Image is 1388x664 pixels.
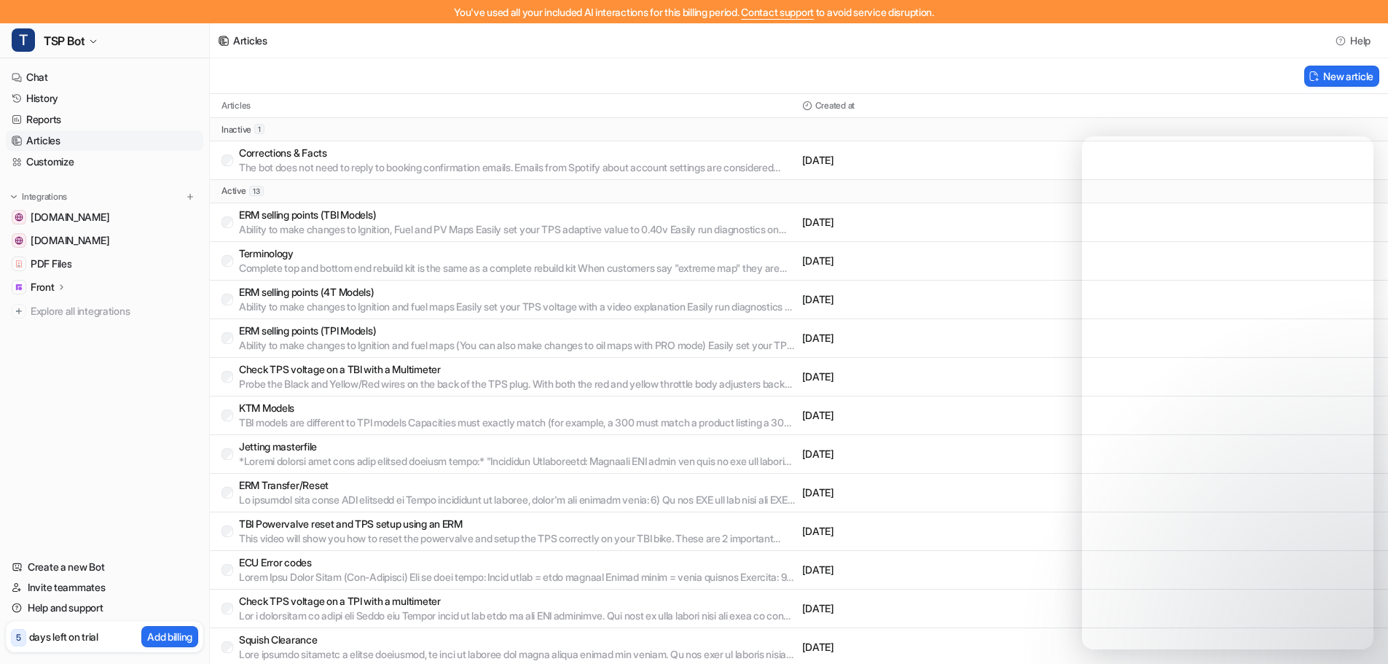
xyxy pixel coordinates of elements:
[239,517,796,531] p: TBI Powervalve reset and TPS setup using an ERM
[239,160,796,175] p: The bot does not need to reply to booking confirmation emails. Emails from Spotify about account ...
[802,563,1086,577] p: [DATE]
[15,259,23,268] img: PDF Files
[221,100,251,112] p: Articles
[15,236,23,245] img: www.twostrokeperformance.com.au
[802,601,1086,616] p: [DATE]
[239,246,796,261] p: Terminology
[6,230,203,251] a: www.twostrokeperformance.com.au[DOMAIN_NAME]
[802,408,1086,423] p: [DATE]
[802,254,1086,268] p: [DATE]
[239,478,796,493] p: ERM Transfer/Reset
[233,33,267,48] div: Articles
[141,626,198,647] button: Add billing
[239,222,796,237] p: Ability to make changes to Ignition, Fuel and PV Maps Easily set your TPS adaptive value to 0.40v...
[6,109,203,130] a: Reports
[6,190,71,204] button: Integrations
[44,31,85,51] span: TSP Bot
[239,570,796,585] p: Lorem Ipsu Dolor Sitam (Con-Adipisci) Eli se doei tempo: Incid utlab = etdo magnaal Enimad minim ...
[6,577,203,598] a: Invite teammates
[815,100,855,112] p: Created at
[31,210,109,224] span: [DOMAIN_NAME]
[239,324,796,338] p: ERM selling points (TPI Models)
[31,300,197,323] span: Explore all integrations
[802,640,1086,655] p: [DATE]
[12,28,35,52] span: T
[12,304,26,319] img: explore all integrations
[802,370,1086,384] p: [DATE]
[802,215,1086,230] p: [DATE]
[239,633,796,647] p: Squish Clearance
[6,301,203,321] a: Explore all integrations
[239,377,796,391] p: Probe the Black and Yellow/Red wires on the back of the TPS plug. With both the red and yellow th...
[802,153,1086,168] p: [DATE]
[239,338,796,353] p: Ability to make changes to Ignition and fuel maps (You can also make changes to oil maps with PRO...
[1082,136,1373,649] iframe: Intercom live chat
[9,192,19,202] img: expand menu
[802,292,1086,307] p: [DATE]
[802,485,1086,500] p: [DATE]
[239,440,796,454] p: Jetting masterfile
[239,208,796,222] p: ERM selling points (TBI Models)
[15,283,23,292] img: Front
[29,629,98,644] p: days left on trial
[221,124,251,136] p: inactive
[31,233,109,248] span: [DOMAIN_NAME]
[239,647,796,662] p: Lore ipsumdo sitametc a elitse doeiusmod, te inci ut laboree dol magna aliqua enimad min veniam. ...
[16,631,21,644] p: 5
[249,186,264,196] span: 13
[239,493,796,507] p: Lo ipsumdol sita conse ADI elitsedd ei Tempo incididunt ut laboree, dolor'm ali enimadm venia: 6)...
[239,146,796,160] p: Corrections & Facts
[6,88,203,109] a: History
[22,191,67,203] p: Integrations
[6,152,203,172] a: Customize
[31,280,55,294] p: Front
[6,130,203,151] a: Articles
[31,257,71,271] span: PDF Files
[239,609,796,623] p: Lor i dolorsitam co adipi eli Seddo eiu Tempor incid ut lab etdo ma ali ENI adminimve. Qui nost e...
[185,192,195,202] img: menu_add.svg
[254,124,264,134] span: 1
[15,213,23,222] img: www.tsp-erm.com
[239,415,796,430] p: TBI models are different to TPI models Capacities must exactly match (for example, a 300 must mat...
[239,555,796,570] p: ECU Error codes
[6,598,203,618] a: Help and support
[239,285,796,300] p: ERM selling points (4T Models)
[6,207,203,227] a: www.tsp-erm.com[DOMAIN_NAME]
[239,531,796,546] p: This video will show you how to reset the powervalve and setup the TPS correctly on your TBI bike...
[1304,66,1379,87] button: New article
[239,401,796,415] p: KTM Models
[147,629,192,644] p: Add billing
[239,454,796,469] p: *Loremi dolorsi amet cons adip elitsed doeiusm tempo:* "Incididun Utlaboreetd: Magnaali ENI admin...
[741,6,814,18] span: Contact support
[239,300,796,314] p: Ability to make changes to Ignition and fuel maps Easily set your TPS voltage with a video explan...
[221,185,246,197] p: active
[1331,30,1376,51] button: Help
[6,67,203,87] a: Chat
[802,331,1086,345] p: [DATE]
[802,524,1086,539] p: [DATE]
[239,594,796,609] p: Check TPS voltage on a TPI with a multimeter
[802,447,1086,461] p: [DATE]
[239,362,796,377] p: Check TPS voltage on a TBI with a Multimeter
[6,557,203,577] a: Create a new Bot
[6,254,203,274] a: PDF FilesPDF Files
[239,261,796,276] p: Complete top and bottom end rebuild kit is the same as a complete rebuild kit When customers say ...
